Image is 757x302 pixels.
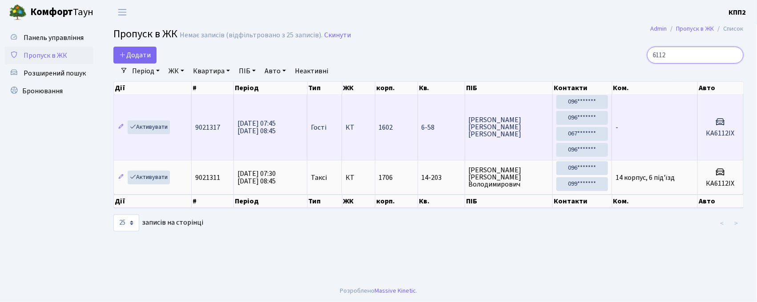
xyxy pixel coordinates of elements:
[192,82,234,94] th: #
[128,120,170,134] a: Активувати
[340,286,417,296] div: Розроблено .
[698,82,744,94] th: Авто
[119,50,151,60] span: Додати
[379,173,393,183] span: 1706
[553,195,612,208] th: Контакти
[30,5,73,19] b: Комфорт
[113,26,177,42] span: Пропуск в ЖК
[4,47,93,64] a: Пропуск в ЖК
[346,124,371,131] span: КТ
[308,195,342,208] th: Тип
[729,7,746,18] a: КПП2
[418,195,465,208] th: Кв.
[311,174,327,181] span: Таксі
[346,174,371,181] span: КТ
[189,64,234,79] a: Квартира
[24,33,84,43] span: Панель управління
[379,123,393,132] span: 1602
[261,64,290,79] a: Авто
[469,167,549,188] span: [PERSON_NAME] [PERSON_NAME] Володимирович
[342,82,375,94] th: ЖК
[637,20,757,38] nav: breadcrumb
[113,215,203,231] label: записів на сторінці
[651,24,667,33] a: Admin
[234,195,308,208] th: Період
[714,24,744,34] li: Список
[469,116,549,138] span: [PERSON_NAME] [PERSON_NAME] [PERSON_NAME]
[465,82,553,94] th: ПІБ
[729,8,746,17] b: КПП2
[4,64,93,82] a: Розширений пошук
[30,5,93,20] span: Таун
[195,123,220,132] span: 9021317
[311,124,326,131] span: Гості
[422,124,461,131] span: 6-58
[111,5,133,20] button: Переключити навігацію
[9,4,27,21] img: logo.png
[612,195,698,208] th: Ком.
[195,173,220,183] span: 9021311
[234,82,308,94] th: Період
[418,82,465,94] th: Кв.
[22,86,63,96] span: Бронювання
[24,51,67,60] span: Пропуск в ЖК
[113,215,139,231] select: записів на сторінці
[113,47,157,64] a: Додати
[192,195,234,208] th: #
[238,169,276,186] span: [DATE] 07:30 [DATE] 08:45
[165,64,188,79] a: ЖК
[647,47,744,64] input: Пошук...
[676,24,714,33] a: Пропуск в ЖК
[114,82,192,94] th: Дії
[180,31,322,40] div: Немає записів (відфільтровано з 25 записів).
[375,82,418,94] th: корп.
[235,64,259,79] a: ПІБ
[701,129,740,138] h5: КА6112ІХ
[374,286,416,295] a: Massive Kinetic
[342,195,375,208] th: ЖК
[701,179,740,188] h5: КА6112ІХ
[4,29,93,47] a: Панель управління
[465,195,553,208] th: ПІБ
[129,64,163,79] a: Період
[128,171,170,184] a: Активувати
[308,82,342,94] th: Тип
[612,82,698,94] th: Ком.
[24,68,86,78] span: Розширений пошук
[422,174,461,181] span: 14-203
[114,195,192,208] th: Дії
[616,173,675,183] span: 14 корпус, 6 під'їзд
[375,195,418,208] th: корп.
[324,31,351,40] a: Скинути
[616,123,618,132] span: -
[553,82,612,94] th: Контакти
[238,119,276,136] span: [DATE] 07:45 [DATE] 08:45
[4,82,93,100] a: Бронювання
[291,64,332,79] a: Неактивні
[698,195,744,208] th: Авто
